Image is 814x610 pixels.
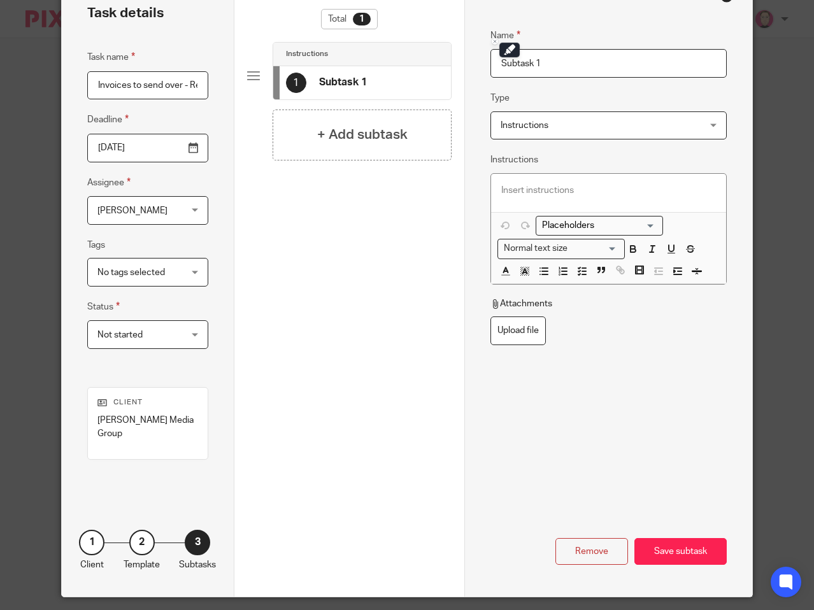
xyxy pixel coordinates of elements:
[80,558,104,571] p: Client
[87,71,208,100] input: Task name
[87,3,164,24] h2: Task details
[286,73,306,93] div: 1
[353,13,371,25] div: 1
[87,134,208,162] input: Use the arrow keys to pick a date
[497,239,625,259] div: Search for option
[538,219,655,232] input: Search for option
[319,76,367,89] h4: Subtask 1
[501,121,548,130] span: Instructions
[536,216,663,236] div: Placeholders
[634,538,727,565] div: Save subtask
[87,299,120,314] label: Status
[97,206,168,215] span: [PERSON_NAME]
[497,239,625,259] div: Text styles
[97,330,143,339] span: Not started
[87,239,105,252] label: Tags
[490,92,510,104] label: Type
[97,397,198,408] p: Client
[490,297,552,310] p: Attachments
[87,175,131,190] label: Assignee
[97,414,198,440] p: [PERSON_NAME] Media Group
[490,28,520,43] label: Name
[286,49,328,59] h4: Instructions
[124,558,160,571] p: Template
[555,538,628,565] div: Remove
[87,112,129,127] label: Deadline
[97,268,165,277] span: No tags selected
[317,125,408,145] h4: + Add subtask
[129,530,155,555] div: 2
[490,153,538,166] label: Instructions
[321,9,378,29] div: Total
[79,530,104,555] div: 1
[490,316,546,345] label: Upload file
[87,50,135,64] label: Task name
[571,242,617,255] input: Search for option
[185,530,210,555] div: 3
[501,242,570,255] span: Normal text size
[536,216,663,236] div: Search for option
[179,558,216,571] p: Subtasks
